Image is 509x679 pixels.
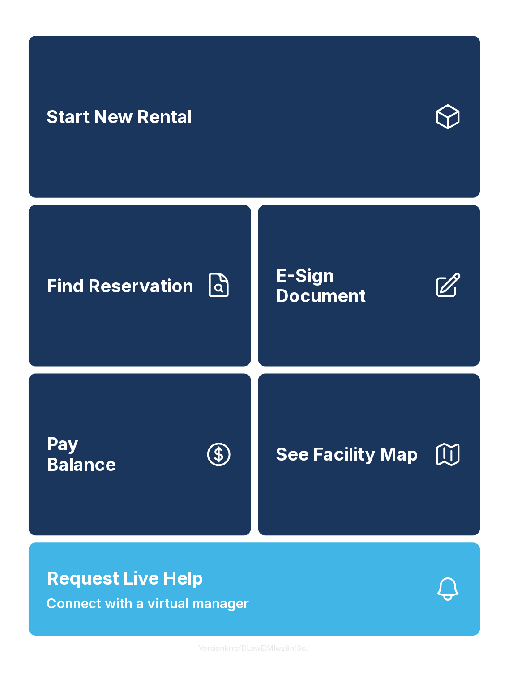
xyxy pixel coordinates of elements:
button: Request Live HelpConnect with a virtual manager [29,543,480,636]
span: Connect with a virtual manager [47,594,249,614]
span: Find Reservation [47,276,193,296]
a: Find Reservation [29,205,251,367]
span: Request Live Help [47,565,203,592]
button: See Facility Map [258,374,481,536]
span: Start New Rental [47,107,192,127]
button: PayBalance [29,374,251,536]
button: VersionkrrefDLawElMlwz8nfSsJ [192,636,317,661]
span: E-Sign Document [276,265,427,306]
span: See Facility Map [276,444,419,465]
span: Pay Balance [47,434,116,475]
a: E-Sign Document [258,205,481,367]
a: Start New Rental [29,36,480,198]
